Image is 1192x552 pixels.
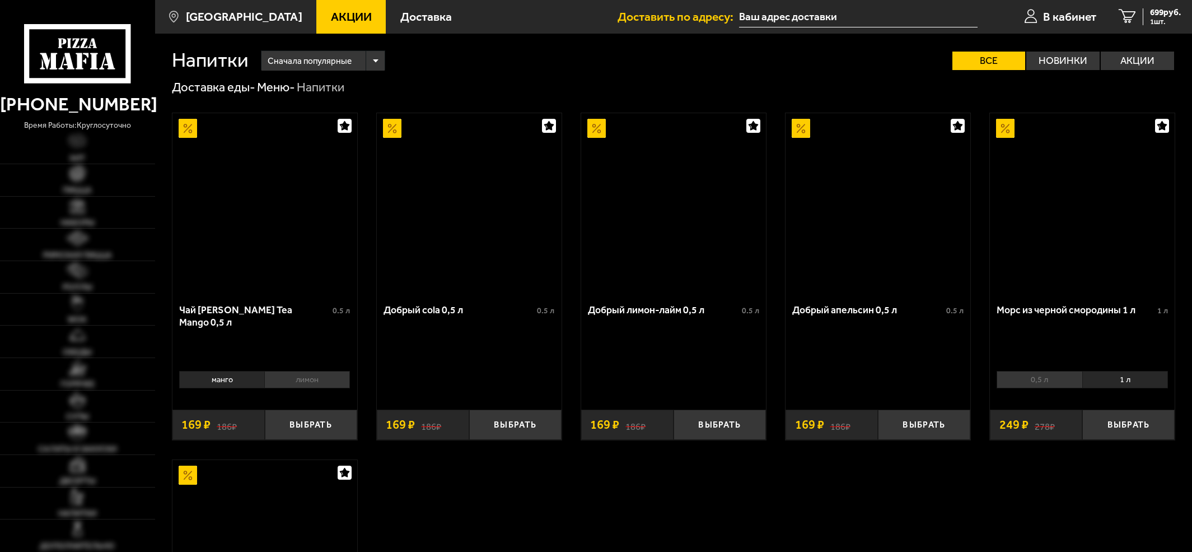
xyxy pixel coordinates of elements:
span: 169 ₽ [386,419,415,431]
span: Сначала популярные [268,49,352,73]
label: Все [952,52,1026,71]
a: АкционныйМорс из черной смородины 1 л [990,113,1175,295]
button: Выбрать [878,410,970,440]
s: 186 ₽ [217,419,237,431]
div: Морс из черной смородины 1 л [997,304,1154,316]
a: АкционныйДобрый апельсин 0,5 л [786,113,970,295]
span: 249 ₽ [999,419,1029,431]
img: Акционный [792,119,810,137]
a: Меню- [257,80,295,95]
span: WOK [68,316,87,324]
span: 0.5 л [537,306,554,316]
a: АкционныйЧай Rich Green Tea Mango 0,5 л [172,113,357,295]
span: Роллы [63,283,92,291]
img: Акционный [383,119,401,137]
span: 169 ₽ [795,419,824,431]
span: Салаты и закуски [38,445,116,453]
img: Акционный [587,119,606,137]
label: Новинки [1026,52,1100,71]
a: Доставка еды- [172,80,255,95]
span: 1 л [1157,306,1168,316]
span: Пицца [63,186,92,194]
span: Обеды [63,348,92,356]
li: 1 л [1082,371,1168,388]
img: Акционный [996,119,1015,137]
div: Напитки [297,80,344,96]
button: Выбрать [265,410,357,440]
div: 0 [172,367,357,400]
s: 186 ₽ [625,419,646,431]
span: 0.5 л [333,306,350,316]
img: Акционный [179,119,197,137]
button: Выбрать [674,410,766,440]
li: лимон [264,371,350,388]
span: Акции [331,11,372,22]
div: Добрый лимон-лайм 0,5 л [588,304,738,316]
a: АкционныйДобрый cola 0,5 л [377,113,562,295]
div: Добрый cola 0,5 л [384,304,534,316]
span: Доставить по адресу: [618,11,739,22]
li: 0,5 л [997,371,1082,388]
span: Римская пицца [43,251,112,259]
span: 0.5 л [946,306,964,316]
span: Супы [66,412,89,421]
span: В кабинет [1043,11,1096,22]
h1: Напитки [172,50,249,70]
s: 186 ₽ [830,419,850,431]
span: 169 ₽ [181,419,211,431]
span: 1 шт. [1150,18,1181,25]
button: Выбрать [469,410,562,440]
div: 0 [990,367,1175,400]
span: 699 руб. [1150,8,1181,17]
img: Акционный [179,466,197,484]
span: 169 ₽ [590,419,619,431]
s: 186 ₽ [421,419,441,431]
a: АкционныйДобрый лимон-лайм 0,5 л [581,113,766,295]
div: Добрый апельсин 0,5 л [792,304,943,316]
li: манго [179,371,264,388]
span: [GEOGRAPHIC_DATA] [186,11,302,22]
span: Десерты [59,477,96,485]
button: Выбрать [1082,410,1175,440]
span: Дополнительно [40,542,115,550]
s: 278 ₽ [1035,419,1055,431]
span: Хит [69,154,85,163]
span: 0.5 л [742,306,759,316]
input: Ваш адрес доставки [739,7,978,27]
div: Чай [PERSON_NAME] Tea Mango 0,5 л [179,304,330,328]
span: Напитки [58,509,96,518]
span: Горячее [60,380,95,388]
span: Доставка [400,11,452,22]
label: Акции [1101,52,1174,71]
span: Наборы [60,219,95,227]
